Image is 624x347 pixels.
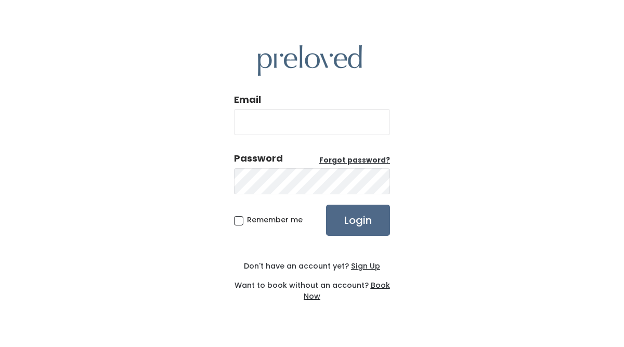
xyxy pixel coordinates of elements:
a: Book Now [304,280,390,301]
div: Want to book without an account? [234,272,390,302]
label: Email [234,93,261,106]
span: Remember me [247,215,303,225]
a: Forgot password? [319,155,390,166]
u: Sign Up [351,261,380,271]
a: Sign Up [349,261,380,271]
u: Forgot password? [319,155,390,165]
img: preloved logo [258,45,362,76]
div: Password [234,152,283,165]
div: Don't have an account yet? [234,261,390,272]
input: Login [326,205,390,236]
